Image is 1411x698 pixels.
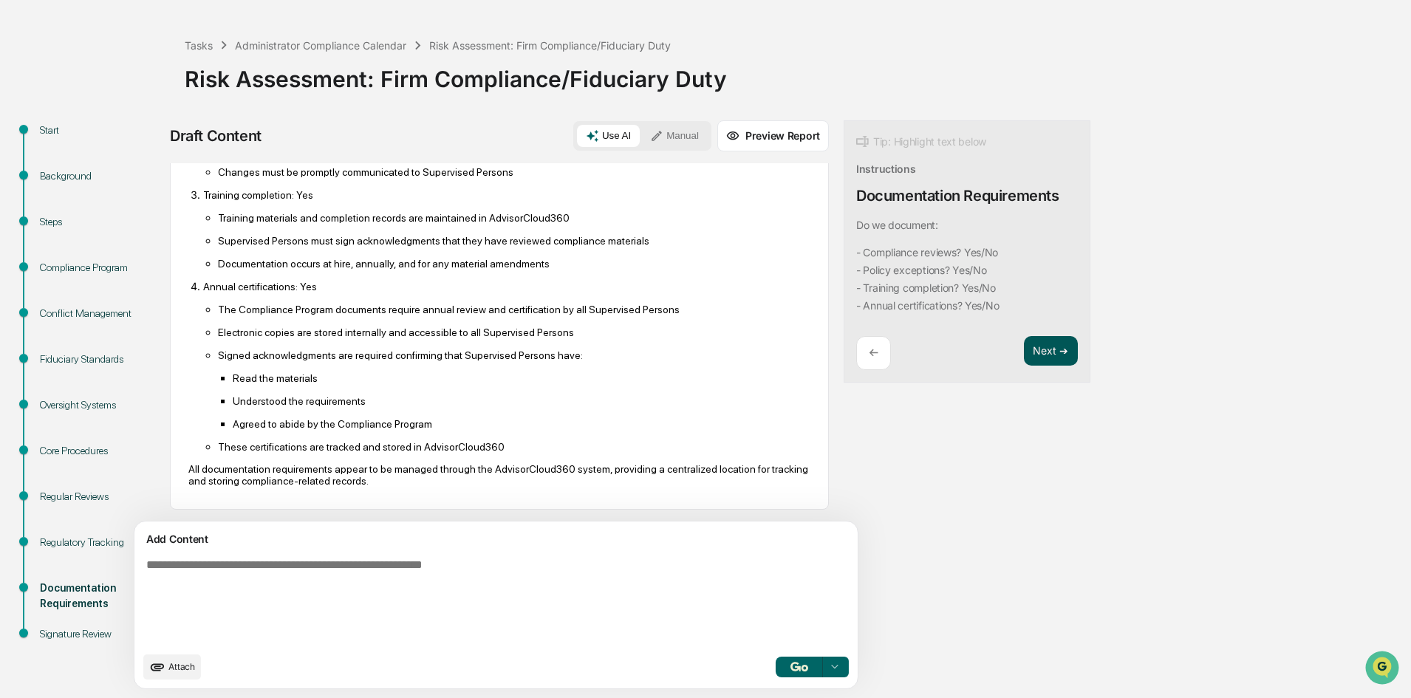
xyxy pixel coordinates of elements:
p: Signed acknowledgments are required confirming that Supervised Persons have: [218,349,810,361]
button: Go [776,657,823,677]
code: - Compliance reviews? Yes/No - Policy exceptions? Yes/No - Training completion? Yes/No - Annual c... [856,244,999,315]
div: Draft Content [170,127,262,145]
div: Documentation Requirements [40,581,161,612]
a: 🖐️Preclearance [9,180,101,207]
div: Tasks [185,39,213,52]
p: Training materials and completion records are maintained in AdvisorCloud360 [218,212,810,224]
div: Risk Assessment: Firm Compliance/Fiduciary Duty [185,54,1404,92]
div: Fiduciary Standards [40,352,161,367]
p: Changes must be promptly communicated to Supervised Persons [218,166,810,178]
button: Use AI [577,125,640,147]
p: ← [869,346,878,360]
p: Annual certifications: Yes [203,281,810,292]
p: Training completion: Yes [203,189,810,201]
div: Add Content [143,530,849,548]
div: Background [40,168,161,184]
p: Documentation occurs at hire, annually, and for any material amendments [218,258,810,270]
p: Understood the requirements [233,395,810,407]
p: Read the materials [233,372,810,384]
div: Regulatory Tracking [40,535,161,550]
a: 🗄️Attestations [101,180,189,207]
div: Administrator Compliance Calendar [235,39,406,52]
span: Attestations [122,186,183,201]
div: Start new chat [50,113,242,128]
div: 🖐️ [15,188,27,199]
span: Pylon [147,250,179,261]
div: 🗄️ [107,188,119,199]
div: Risk Assessment: Firm Compliance/Fiduciary Duty [429,39,671,52]
div: We're available if you need us! [50,128,187,140]
p: These certifications are tracked and stored in AdvisorCloud360 [218,441,810,453]
img: Go [790,662,808,671]
div: Tip: Highlight text below [856,133,986,151]
div: Instructions [856,162,916,175]
span: Data Lookup [30,214,93,229]
span: Preclearance [30,186,95,201]
a: Powered byPylon [104,250,179,261]
iframe: Open customer support [1364,649,1404,689]
div: Start [40,123,161,138]
p: The Compliance Program documents require annual review and certification by all Supervised Persons [218,304,810,315]
button: Preview Report [717,120,829,151]
img: 1746055101610-c473b297-6a78-478c-a979-82029cc54cd1 [15,113,41,140]
div: 🔎 [15,216,27,227]
div: Regular Reviews [40,489,161,504]
div: Documentation Requirements [856,187,1059,205]
p: All documentation requirements appear to be managed through the AdvisorCloud360 system, providing... [188,463,810,487]
p: Supervised Persons must sign acknowledgments that they have reviewed compliance materials [218,235,810,247]
button: Manual [641,125,708,147]
p: Electronic copies are stored internally and accessible to all Supervised Persons [218,326,810,338]
button: upload document [143,654,201,680]
div: Signature Review [40,626,161,642]
p: How can we help? [15,31,269,55]
div: Oversight Systems [40,397,161,413]
button: Start new chat [251,117,269,135]
div: Compliance Program [40,260,161,276]
div: Steps [40,214,161,230]
div: Core Procedures [40,443,161,459]
p: Agreed to abide by the Compliance Program [233,418,810,430]
div: Conflict Management [40,306,161,321]
span: Attach [168,661,195,672]
a: 🔎Data Lookup [9,208,99,235]
p: Do we document: [856,219,938,231]
button: Next ➔ [1024,336,1078,366]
